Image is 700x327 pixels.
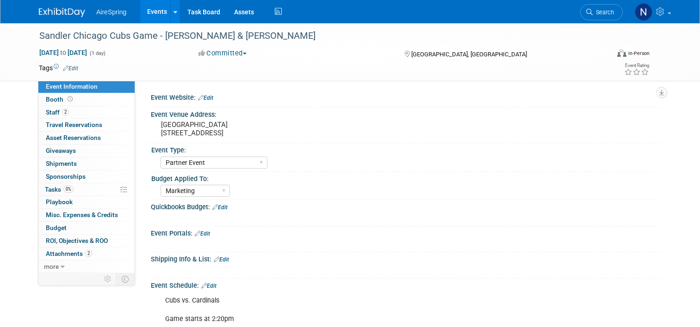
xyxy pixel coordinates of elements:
td: Personalize Event Tab Strip [100,273,116,285]
div: Event Format [559,48,650,62]
span: Search [593,9,614,16]
a: Edit [214,256,229,263]
a: Edit [212,204,228,211]
a: more [38,260,135,273]
div: Event Schedule: [151,279,661,291]
a: Travel Reservations [38,119,135,131]
pre: [GEOGRAPHIC_DATA] [STREET_ADDRESS] [161,121,353,137]
a: Staff2 [38,106,135,119]
span: Playbook [46,198,73,206]
span: Attachments [46,250,92,257]
button: Committed [195,48,250,58]
span: [DATE] [DATE] [39,48,87,57]
a: Tasks0% [38,183,135,196]
a: ROI, Objectives & ROO [38,235,135,247]
span: Booth not reserved yet [66,96,74,103]
a: Attachments2 [38,248,135,260]
td: Toggle Event Tabs [116,273,135,285]
div: Quickbooks Budget: [151,200,661,212]
a: Shipments [38,157,135,170]
span: more [44,263,59,270]
a: Booth [38,93,135,106]
span: Shipments [46,160,77,167]
span: (1 day) [89,50,105,56]
div: Event Website: [151,91,661,103]
span: 2 [62,109,69,115]
a: Giveaways [38,145,135,157]
a: Sponsorships [38,170,135,183]
span: ROI, Objectives & ROO [46,237,108,244]
img: Natalie Pyron [635,3,652,21]
span: Tasks [45,186,74,193]
a: Misc. Expenses & Credits [38,209,135,221]
span: to [59,49,68,56]
span: Misc. Expenses & Credits [46,211,118,218]
span: Booth [46,96,74,103]
a: Playbook [38,196,135,208]
span: Event Information [46,83,98,90]
span: Travel Reservations [46,121,102,128]
a: Edit [63,65,78,72]
div: Event Type: [151,143,657,155]
a: Event Information [38,80,135,93]
a: Edit [201,283,217,289]
span: AireSpring [96,8,126,16]
span: [GEOGRAPHIC_DATA], [GEOGRAPHIC_DATA] [411,51,527,58]
a: Asset Reservations [38,132,135,144]
a: Edit [198,95,213,101]
img: Format-Inperson.png [617,49,626,57]
span: 0% [63,186,74,193]
div: Budget Applied To: [151,172,657,183]
span: Budget [46,224,67,231]
span: Sponsorships [46,173,86,180]
div: Event Portals: [151,226,661,238]
img: ExhibitDay [39,8,85,17]
span: 2 [85,250,92,257]
span: Asset Reservations [46,134,101,141]
a: Budget [38,222,135,234]
td: Tags [39,63,78,73]
a: Search [580,4,623,20]
a: Edit [195,230,210,237]
div: In-Person [628,50,650,57]
div: Sandler Chicago Cubs Game - [PERSON_NAME] & [PERSON_NAME] [36,28,598,44]
div: Event Venue Address: [151,108,661,119]
span: Staff [46,109,69,116]
div: Event Rating [624,63,649,68]
span: Giveaways [46,147,76,154]
div: Shipping Info & List: [151,252,661,264]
